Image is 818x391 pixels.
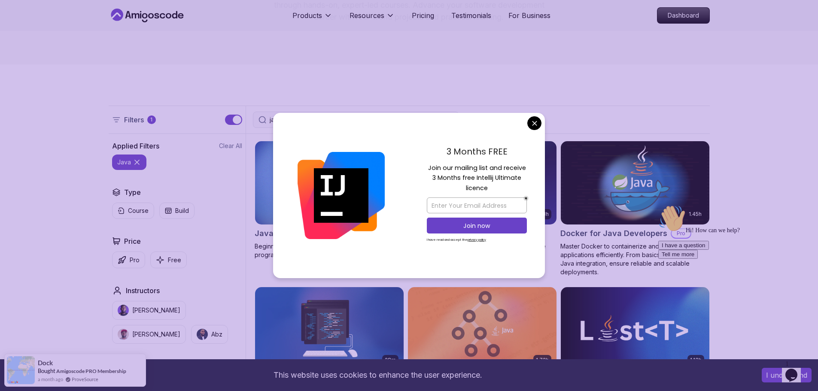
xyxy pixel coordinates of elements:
p: 28m [385,357,396,364]
button: Pro [112,252,145,268]
button: Tell me more [3,48,43,58]
button: I have a question [3,39,54,48]
img: Java for Beginners card [255,141,404,224]
span: Bought [38,367,55,374]
img: Java Generics card [561,287,709,370]
p: 1 [150,116,152,123]
p: Build [175,206,189,215]
span: Dock [38,359,53,367]
img: Java CLI Build card [255,287,404,370]
p: Free [168,256,181,264]
p: [PERSON_NAME] [132,330,180,339]
a: Pricing [412,10,434,21]
a: Docker for Java Developers card1.45hDocker for Java DevelopersProMaster Docker to containerize an... [560,141,710,276]
button: Course [112,203,154,219]
p: Resources [350,10,384,21]
h2: Java for Beginners [255,227,328,239]
input: Search Java, React, Spring boot ... [270,115,453,124]
a: Amigoscode PRO Membership [56,368,126,374]
a: For Business [508,10,550,21]
a: Dashboard [657,7,710,24]
button: java [112,155,146,170]
h2: Instructors [126,285,160,296]
button: Free [150,252,187,268]
a: Java for Beginners card2.41hJava for BeginnersBeginner-friendly Java course for essential program... [255,141,404,259]
button: Resources [350,10,395,27]
div: This website uses cookies to enhance the user experience. [6,366,749,385]
p: Course [128,206,149,215]
button: Products [292,10,332,27]
span: a month ago [38,376,63,383]
button: instructor imgAbz [191,325,228,344]
img: Docker for Java Developers card [561,141,709,224]
a: ProveSource [72,376,98,383]
button: instructor img[PERSON_NAME] [112,325,186,344]
img: instructor img [197,329,208,340]
button: Clear All [219,142,242,150]
h2: Docker for Java Developers [560,227,667,239]
p: Dashboard [657,8,709,23]
p: Beginner-friendly Java course for essential programming skills and application development [255,242,404,259]
p: 1.72h [536,357,549,364]
h2: Price [124,236,141,246]
button: instructor img[PERSON_NAME] [112,301,186,320]
p: java [117,158,131,167]
span: Hi! How can we help? [3,26,85,32]
p: 1.13h [690,357,702,364]
p: Master Docker to containerize and deploy Java applications efficiently. From basics to advanced J... [560,242,710,276]
img: instructor img [118,329,129,340]
iframe: chat widget [655,201,809,352]
img: instructor img [118,305,129,316]
p: Abz [211,330,222,339]
p: Products [292,10,322,21]
p: Pro [130,256,140,264]
h2: Applied Filters [112,141,159,151]
div: 👋Hi! How can we help?I have a questionTell me more [3,3,158,58]
img: Java Data Structures card [408,287,556,370]
img: provesource social proof notification image [7,356,35,384]
button: Accept cookies [762,368,812,382]
p: Filters [124,115,144,125]
a: Testimonials [451,10,491,21]
button: Build [159,203,195,219]
iframe: chat widget [782,357,809,382]
h2: Type [124,187,141,197]
img: :wave: [3,3,31,31]
p: [PERSON_NAME] [132,306,180,315]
